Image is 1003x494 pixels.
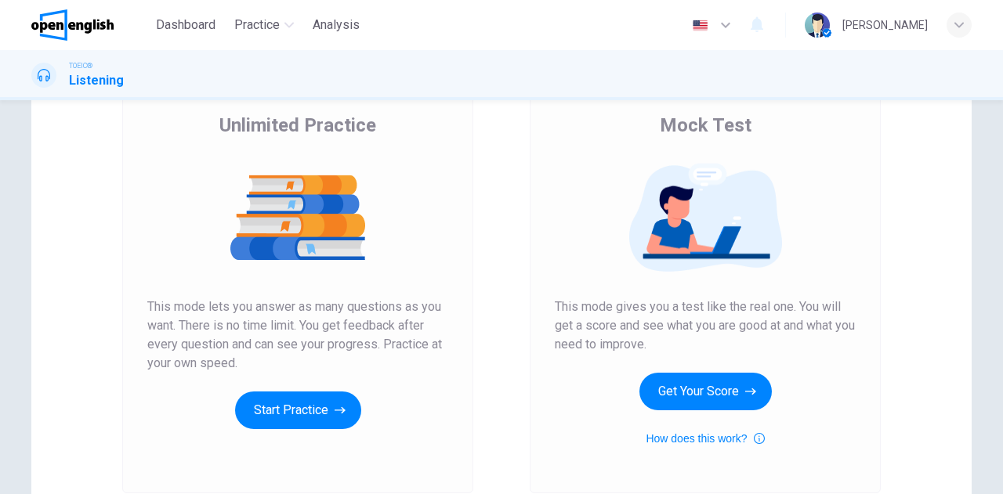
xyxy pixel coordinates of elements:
[147,297,448,373] span: This mode lets you answer as many questions as you want. There is no time limit. You get feedback...
[228,11,300,39] button: Practice
[31,9,114,41] img: OpenEnglish logo
[646,429,764,448] button: How does this work?
[842,16,928,34] div: [PERSON_NAME]
[31,9,150,41] a: OpenEnglish logo
[219,113,376,138] span: Unlimited Practice
[805,13,830,38] img: Profile picture
[69,60,92,71] span: TOEIC®
[69,71,124,90] h1: Listening
[306,11,366,39] button: Analysis
[156,16,215,34] span: Dashboard
[150,11,222,39] button: Dashboard
[639,373,772,410] button: Get Your Score
[313,16,360,34] span: Analysis
[234,16,280,34] span: Practice
[690,20,710,31] img: en
[555,297,856,354] span: This mode gives you a test like the real one. You will get a score and see what you are good at a...
[660,113,751,138] span: Mock Test
[235,391,361,429] button: Start Practice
